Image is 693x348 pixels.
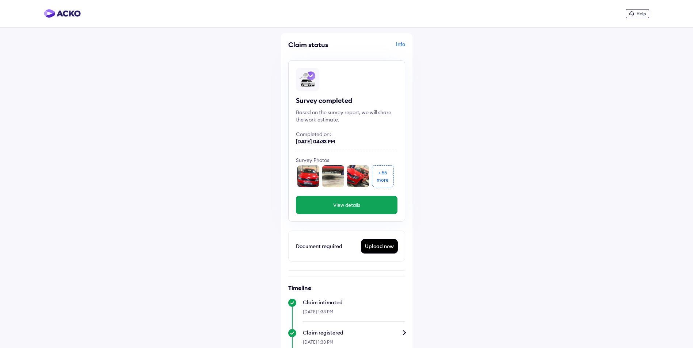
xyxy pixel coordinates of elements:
[361,239,397,253] div: Upload now
[303,329,405,336] div: Claim registered
[377,176,389,183] div: more
[288,40,345,49] div: Claim status
[636,11,646,16] span: Help
[296,131,397,138] div: Completed on:
[322,165,344,187] img: undercarriage_front
[296,96,397,105] div: Survey completed
[378,169,387,176] div: + 55
[347,165,369,187] img: front_l_corner
[296,109,397,123] div: Based on the survey report, we will share the work estimate.
[297,165,319,187] img: front
[44,9,81,18] img: horizontal-gradient.png
[296,242,361,251] div: Document required
[303,306,405,322] div: [DATE] 1:33 PM
[296,156,397,164] div: Survey Photos
[349,40,405,54] div: Info
[288,284,405,291] h6: Timeline
[296,196,397,214] button: View details
[303,299,405,306] div: Claim intimated
[296,138,397,145] div: [DATE] 04:33 PM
